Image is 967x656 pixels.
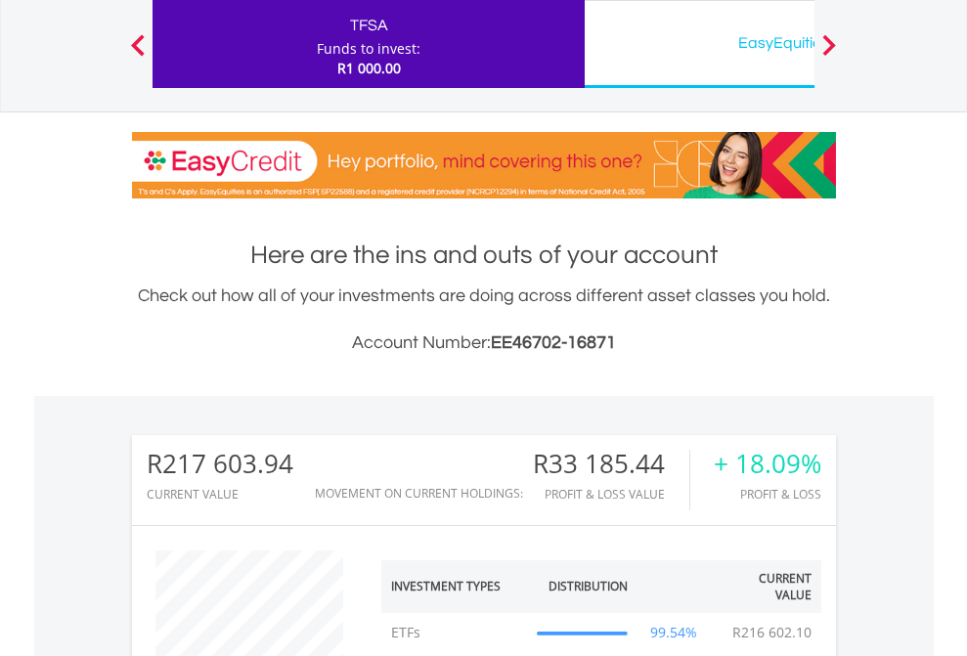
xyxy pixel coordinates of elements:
div: Distribution [549,578,628,594]
div: Profit & Loss Value [533,488,689,501]
span: R1 000.00 [337,59,401,77]
img: EasyCredit Promotion Banner [132,132,836,198]
div: Funds to invest: [317,39,420,59]
button: Next [810,44,849,64]
h3: Account Number: [132,329,836,357]
div: Profit & Loss [714,488,821,501]
th: Current Value [711,560,821,613]
div: TFSA [164,12,573,39]
div: Check out how all of your investments are doing across different asset classes you hold. [132,283,836,357]
td: ETFs [381,613,528,652]
h1: Here are the ins and outs of your account [132,238,836,273]
div: R217 603.94 [147,450,293,478]
div: R33 185.44 [533,450,689,478]
span: EE46702-16871 [491,333,616,352]
button: Previous [118,44,157,64]
th: Investment Types [381,560,528,613]
td: 99.54% [637,613,711,652]
td: R216 602.10 [723,613,821,652]
div: + 18.09% [714,450,821,478]
div: Movement on Current Holdings: [315,487,523,500]
div: CURRENT VALUE [147,488,293,501]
